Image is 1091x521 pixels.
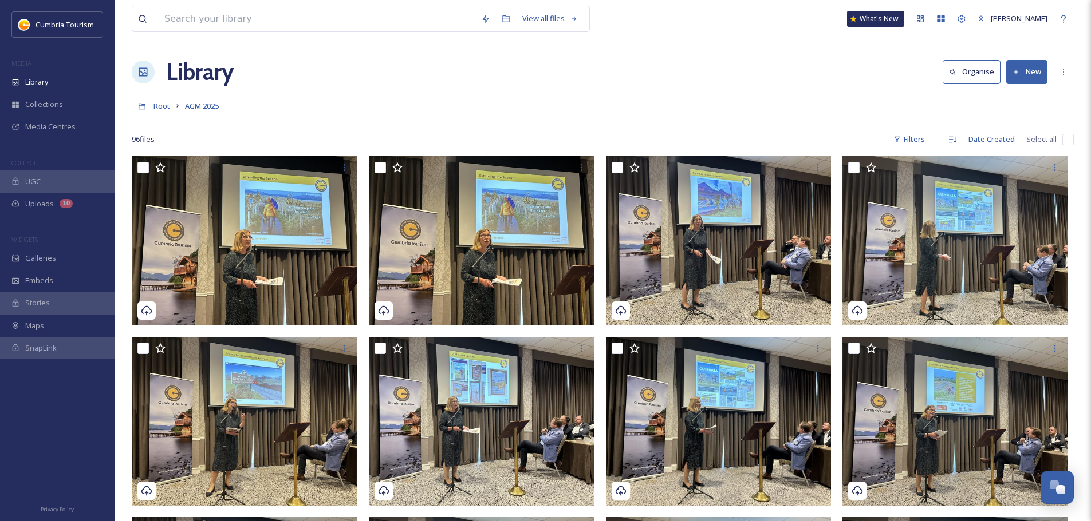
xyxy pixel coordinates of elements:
span: Cumbria Tourism [36,19,94,30]
span: Collections [25,99,63,110]
span: [PERSON_NAME] [991,13,1047,23]
img: IMG_7275.HEIC [842,337,1068,506]
span: Privacy Policy [41,506,74,513]
span: Root [153,101,170,111]
div: 10 [60,199,73,208]
span: Library [25,77,48,88]
a: What's New [847,11,904,27]
img: IMG_7277.HEIC [606,337,832,506]
img: IMG_7278.HEIC [842,156,1068,325]
button: Open Chat [1041,471,1074,504]
a: Library [166,55,234,89]
a: Root [153,99,170,113]
span: Maps [25,320,44,331]
span: MEDIA [11,59,31,67]
span: Select all [1026,134,1057,145]
span: COLLECT [11,158,36,167]
button: Organise [943,60,1001,83]
span: Embeds [25,275,53,286]
img: IMG_7280.HEIC [606,156,832,325]
img: IMG_7279.HEIC [132,337,357,506]
a: Organise [943,60,1006,83]
a: View all files [517,7,584,30]
span: Uploads [25,198,54,209]
span: WIDGETS [11,235,38,244]
img: IMG_7276.HEIC [369,337,594,506]
img: IMG_7281.HEIC [132,156,357,325]
input: Search your library [159,6,475,31]
div: Filters [888,128,931,150]
a: Privacy Policy [41,502,74,515]
span: UGC [25,176,41,187]
span: Media Centres [25,121,76,132]
a: [PERSON_NAME] [972,7,1053,30]
span: Stories [25,297,50,308]
span: AGM 2025 [185,101,219,111]
img: images.jpg [18,19,30,30]
span: SnapLink [25,343,57,353]
span: 96 file s [132,134,155,145]
a: AGM 2025 [185,99,219,113]
span: Galleries [25,253,56,264]
img: IMG_7282.HEIC [369,156,594,325]
div: Date Created [963,128,1021,150]
button: New [1006,60,1047,83]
